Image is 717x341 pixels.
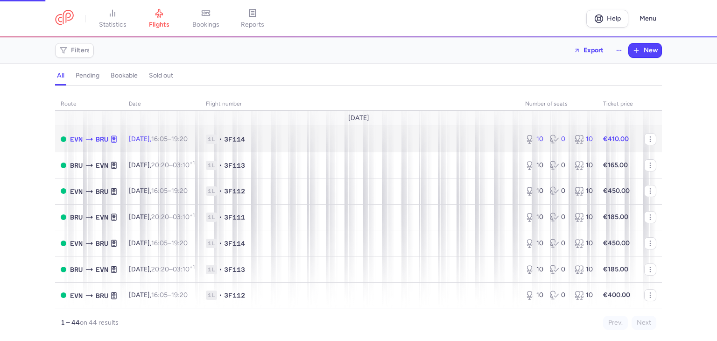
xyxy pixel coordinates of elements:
span: • [219,265,222,274]
time: 16:05 [151,291,168,299]
span: EVN [70,291,83,301]
time: 16:05 [151,135,168,143]
sup: +1 [190,212,195,218]
span: 3F114 [224,135,245,144]
div: 0 [550,265,567,274]
div: 0 [550,239,567,248]
span: BRU [70,160,83,170]
time: 19:20 [171,135,188,143]
a: CitizenPlane red outlined logo [55,10,74,27]
span: 1L [206,265,217,274]
span: EVN [96,160,108,170]
span: BRU [96,238,108,249]
span: reports [241,21,264,29]
span: EVN [96,264,108,275]
div: 0 [550,161,567,170]
span: • [219,186,222,196]
a: flights [136,8,183,29]
span: 1L [206,161,217,170]
div: 10 [525,291,542,300]
div: 0 [550,213,567,222]
div: 10 [575,186,592,196]
time: 03:10 [173,161,195,169]
span: BRU [70,264,83,275]
th: Ticket price [597,97,639,111]
span: 1L [206,186,217,196]
span: bookings [192,21,219,29]
strong: €450.00 [603,187,630,195]
span: BRU [96,134,108,144]
span: [DATE], [129,265,195,273]
h4: sold out [149,71,173,80]
strong: €410.00 [603,135,629,143]
strong: €185.00 [603,265,628,273]
span: [DATE], [129,161,195,169]
div: 10 [575,265,592,274]
span: – [151,135,188,143]
span: 1L [206,135,217,144]
div: 0 [550,291,567,300]
span: 3F113 [224,265,245,274]
span: 1L [206,213,217,222]
a: statistics [89,8,136,29]
span: New [644,47,658,54]
span: Help [607,15,621,22]
div: 10 [575,135,592,144]
a: bookings [183,8,229,29]
span: – [151,239,188,247]
time: 20:20 [151,265,169,273]
div: 10 [575,291,592,300]
h4: all [57,71,64,80]
time: 16:05 [151,187,168,195]
div: 10 [525,186,542,196]
time: 20:20 [151,161,169,169]
th: route [55,97,123,111]
time: 03:10 [173,265,195,273]
span: EVN [70,238,83,249]
span: [DATE], [129,291,188,299]
span: 3F113 [224,161,245,170]
div: 10 [575,213,592,222]
div: 10 [525,265,542,274]
span: • [219,239,222,248]
span: flights [149,21,169,29]
div: 10 [525,239,542,248]
span: • [219,161,222,170]
div: 0 [550,186,567,196]
span: 3F112 [224,186,245,196]
span: Filters [71,47,90,54]
sup: +1 [190,264,195,270]
span: [DATE], [129,135,188,143]
div: 10 [525,135,542,144]
span: • [219,135,222,144]
button: Filters [56,43,93,57]
span: 3F114 [224,239,245,248]
span: on 44 results [80,319,119,327]
time: 19:20 [171,291,188,299]
div: 0 [550,135,567,144]
a: Help [586,10,628,28]
span: EVN [96,212,108,222]
button: Menu [634,10,662,28]
span: EVN [70,186,83,197]
span: 3F112 [224,291,245,300]
span: BRU [96,291,108,301]
h4: bookable [111,71,138,80]
strong: €165.00 [603,161,628,169]
span: [DATE] [348,114,369,122]
span: – [151,291,188,299]
time: 16:05 [151,239,168,247]
span: [DATE], [129,187,188,195]
span: 3F111 [224,213,245,222]
span: EVN [70,134,83,144]
span: – [151,265,195,273]
h4: pending [76,71,99,80]
time: 20:20 [151,213,169,221]
div: 10 [575,239,592,248]
span: BRU [96,186,108,197]
time: 19:20 [171,239,188,247]
span: – [151,161,195,169]
span: – [151,213,195,221]
time: 19:20 [171,187,188,195]
th: date [123,97,200,111]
